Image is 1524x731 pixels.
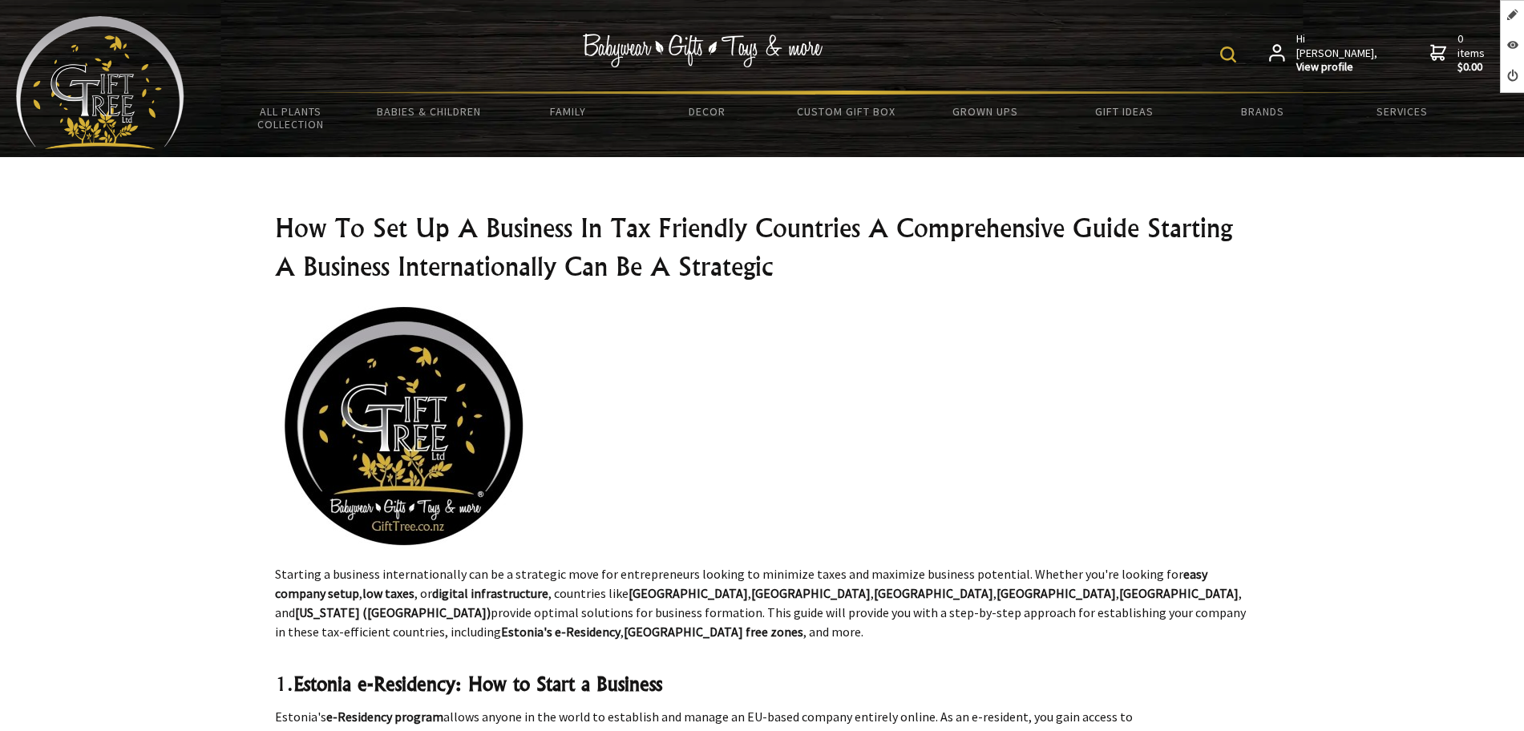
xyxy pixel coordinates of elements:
[360,95,499,128] a: Babies & Children
[751,585,871,601] strong: [GEOGRAPHIC_DATA]
[499,95,637,128] a: Family
[295,604,491,620] strong: [US_STATE] ([GEOGRAPHIC_DATA])
[1430,32,1488,75] a: 0 items$0.00
[1269,32,1379,75] a: Hi [PERSON_NAME],View profile
[1457,60,1488,75] strong: $0.00
[432,585,548,601] strong: digital infrastructure
[501,624,621,640] strong: Estonia's e-Residency
[293,672,662,696] strong: Estonia e-Residency: How to Start a Business
[582,34,823,67] img: Babywear - Gifts - Toys & more
[1054,95,1193,128] a: Gift Ideas
[1457,31,1488,75] span: 0 items
[916,95,1054,128] a: Grown Ups
[1119,585,1239,601] strong: [GEOGRAPHIC_DATA]
[1194,95,1332,128] a: Brands
[1332,95,1471,128] a: Services
[275,671,1250,697] h3: 1.
[362,585,414,601] strong: low taxes
[221,95,360,141] a: All Plants Collection
[275,564,1250,641] p: Starting a business internationally can be a strategic move for entrepreneurs looking to minimize...
[777,95,916,128] a: Custom Gift Box
[637,95,776,128] a: Decor
[624,624,803,640] strong: [GEOGRAPHIC_DATA] free zones
[275,566,1207,601] strong: easy company setup
[1296,32,1379,75] span: Hi [PERSON_NAME],
[326,709,443,725] strong: e-Residency program
[629,585,748,601] strong: [GEOGRAPHIC_DATA]
[1220,46,1236,63] img: product search
[275,208,1250,285] h2: How To Set Up A Business In Tax Friendly Countries A Comprehensive Guide Starting A Business Inte...
[996,585,1116,601] strong: [GEOGRAPHIC_DATA]
[16,16,184,149] img: Babyware - Gifts - Toys and more...
[874,585,993,601] strong: [GEOGRAPHIC_DATA]
[1296,60,1379,75] strong: View profile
